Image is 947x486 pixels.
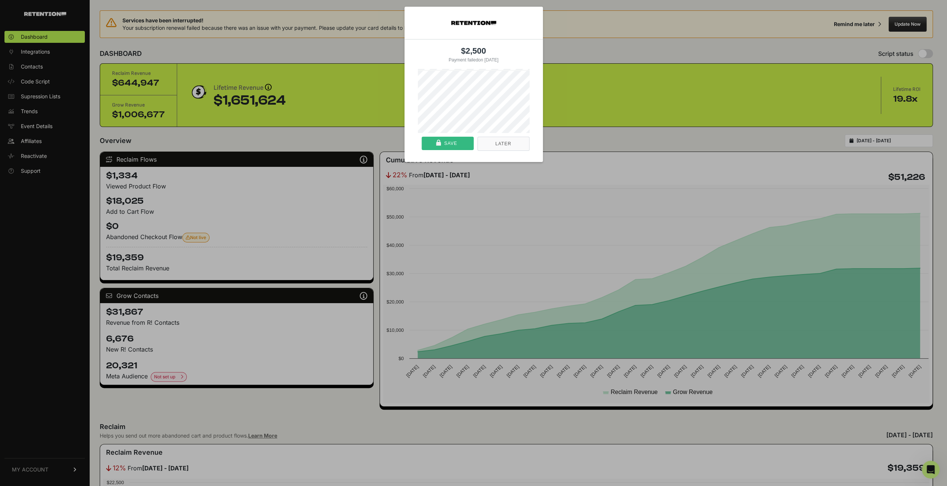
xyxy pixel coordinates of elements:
div: $2,500 [412,46,535,56]
img: ed32653e-1b07-423b-8e9c-8bbd2c9d35a9-2023_07_26-16_37_52.png [450,20,497,26]
div: on [DATE] [418,57,530,71]
button: Save [422,137,474,150]
div: Save [444,137,457,150]
button: Later [477,137,530,151]
div: Payment failed [449,57,478,63]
